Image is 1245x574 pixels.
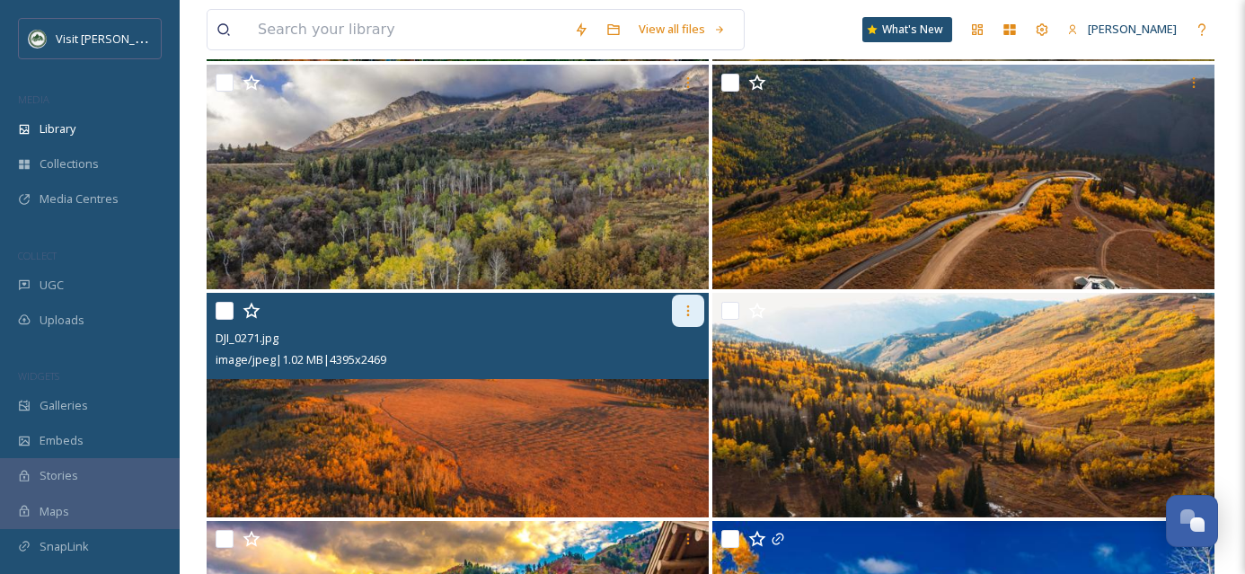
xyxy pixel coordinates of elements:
span: DJI_0271.jpg [216,330,278,346]
span: COLLECT [18,249,57,262]
span: Maps [40,503,69,520]
img: DJI_0271.jpg [207,293,709,517]
span: UGC [40,277,64,294]
span: [PERSON_NAME] [1088,21,1177,37]
span: SnapLink [40,538,89,555]
span: WIDGETS [18,369,59,383]
input: Search your library [249,10,565,49]
img: PM_HiddenLake_02.jpg [712,65,1214,289]
span: Galleries [40,397,88,414]
span: Uploads [40,312,84,329]
img: Ogden Valley Fall Jay_Dash_Photography_DJI_0062 (2).JPG [207,65,709,289]
img: Unknown.png [29,30,47,48]
span: MEDIA [18,93,49,106]
span: Collections [40,155,99,172]
span: Library [40,120,75,137]
span: Stories [40,467,78,484]
button: Open Chat [1166,495,1218,547]
span: Visit [PERSON_NAME] [56,30,170,47]
a: What's New [862,17,952,42]
span: image/jpeg | 1.02 MB | 4395 x 2469 [216,351,386,367]
span: Embeds [40,432,84,449]
a: [PERSON_NAME] [1058,12,1186,47]
span: Media Centres [40,190,119,208]
a: View all files [630,12,735,47]
img: DJI_0096.jpg [712,293,1214,517]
